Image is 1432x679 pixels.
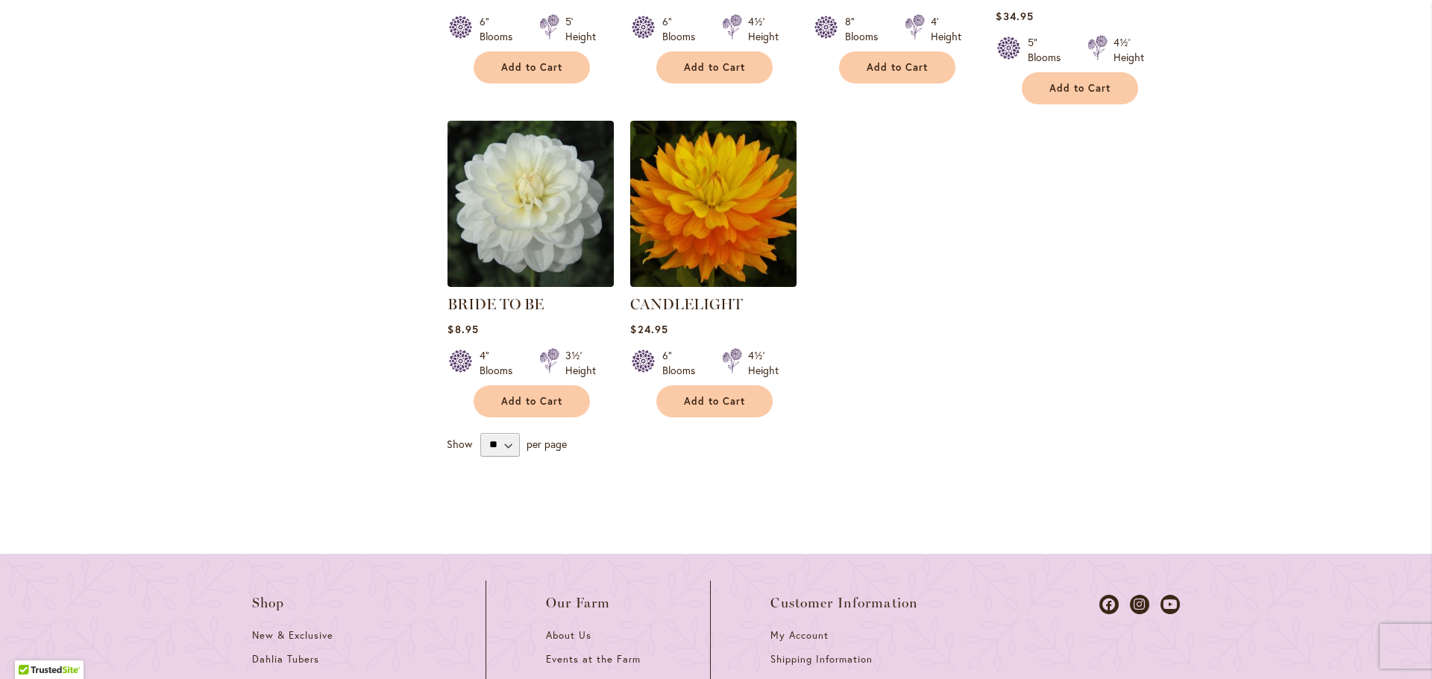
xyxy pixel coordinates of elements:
[630,276,797,290] a: CANDLELIGHT
[501,61,562,74] span: Add to Cart
[546,596,610,610] span: Our Farm
[565,348,596,378] div: 3½' Height
[447,295,544,313] a: BRIDE TO BE
[252,653,319,666] span: Dahlia Tubers
[1028,35,1070,65] div: 5" Blooms
[770,596,918,610] span: Customer Information
[845,14,887,44] div: 8" Blooms
[1114,35,1144,65] div: 4½' Height
[252,629,333,642] span: New & Exclusive
[474,385,590,417] button: Add to Cart
[630,295,743,313] a: CANDLELIGHT
[662,14,704,44] div: 6" Blooms
[447,436,472,450] span: Show
[447,322,478,336] span: $8.95
[1099,595,1119,614] a: Dahlias on Facebook
[748,348,779,378] div: 4½' Height
[501,395,562,408] span: Add to Cart
[474,51,590,83] button: Add to Cart
[1049,82,1111,95] span: Add to Cart
[656,385,773,417] button: Add to Cart
[748,14,779,44] div: 4½' Height
[684,395,745,408] span: Add to Cart
[1161,595,1180,614] a: Dahlias on Youtube
[1130,595,1149,614] a: Dahlias on Instagram
[527,436,567,450] span: per page
[684,61,745,74] span: Add to Cart
[546,629,591,642] span: About Us
[770,629,829,642] span: My Account
[867,61,928,74] span: Add to Cart
[662,348,704,378] div: 6" Blooms
[11,626,53,668] iframe: Launch Accessibility Center
[546,653,640,666] span: Events at the Farm
[630,121,797,287] img: CANDLELIGHT
[770,653,872,666] span: Shipping Information
[996,9,1033,23] span: $34.95
[480,348,521,378] div: 4" Blooms
[656,51,773,83] button: Add to Cart
[447,121,614,287] img: BRIDE TO BE
[447,276,614,290] a: BRIDE TO BE
[480,14,521,44] div: 6" Blooms
[839,51,955,83] button: Add to Cart
[931,14,961,44] div: 4' Height
[565,14,596,44] div: 5' Height
[252,596,285,610] span: Shop
[630,322,668,336] span: $24.95
[1022,72,1138,104] button: Add to Cart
